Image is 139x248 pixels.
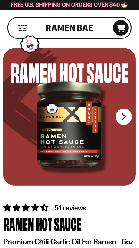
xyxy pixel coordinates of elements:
[54,203,86,212] span: 51 reviews
[17,25,27,31] button: Mobile Menu Trigger
[11,1,128,8] span: Free U.S. Shipping on Orders over $40 🍜
[54,213,81,235] div: Sauce
[3,203,50,212] span: 4.71 stars
[3,213,34,235] div: Ramen
[36,213,52,235] div: Hot
[116,109,132,125] button: Next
